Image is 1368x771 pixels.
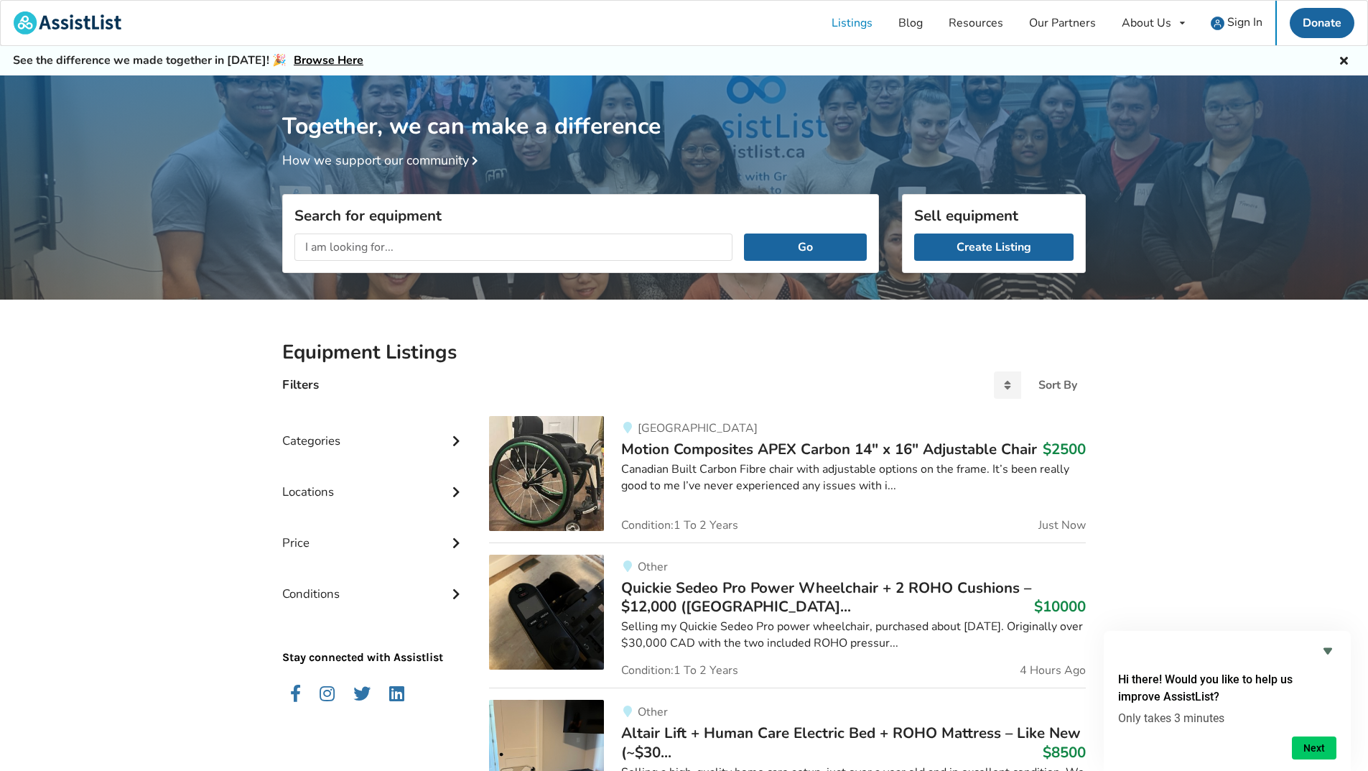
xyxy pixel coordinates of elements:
img: user icon [1211,17,1224,30]
button: Go [744,234,867,261]
span: 4 Hours Ago [1020,665,1086,676]
a: How we support our community [282,152,483,169]
a: Blog [885,1,936,45]
h2: Equipment Listings [282,340,1086,365]
h1: Together, we can make a difference [282,75,1086,141]
div: Categories [282,405,466,456]
a: Our Partners [1016,1,1109,45]
div: Hi there! Would you like to help us improve AssistList? [1118,642,1336,760]
h5: See the difference we made together in [DATE]! 🎉 [13,53,363,68]
a: Browse Here [294,52,363,68]
span: Condition: 1 To 2 Years [621,520,738,531]
p: Only takes 3 minutes [1118,711,1336,725]
div: Price [282,507,466,558]
span: Condition: 1 To 2 Years [621,665,738,676]
span: Quickie Sedeo Pro Power Wheelchair + 2 ROHO Cushions – $12,000 ([GEOGRAPHIC_DATA]... [621,578,1031,617]
h2: Hi there! Would you like to help us improve AssistList? [1118,671,1336,706]
div: Selling my Quickie Sedeo Pro power wheelchair, purchased about [DATE]. Originally over $30,000 CA... [621,619,1086,652]
a: Donate [1290,8,1354,38]
span: [GEOGRAPHIC_DATA] [638,420,758,436]
span: Sign In [1227,14,1262,30]
img: mobility-motion composites apex carbon 14″ x 16″ adjustable chair [489,416,604,531]
div: Locations [282,456,466,507]
a: Create Listing [914,234,1074,261]
span: Just Now [1038,520,1086,531]
div: Sort By [1038,379,1077,391]
img: mobility-quickie sedeo pro power wheelchair + 2 roho cushions – $12,000 (port alberni, bc) [489,555,604,670]
p: Stay connected with Assistlist [282,609,466,666]
div: About Us [1122,17,1171,29]
h3: $8500 [1043,743,1086,762]
span: Altair Lift + Human Care Electric Bed + ROHO Mattress – Like New (~$30... [621,723,1081,762]
span: Motion Composites APEX Carbon 14″ x 16″ Adjustable Chair [621,439,1037,459]
img: assistlist-logo [14,11,121,34]
button: Hide survey [1319,642,1336,660]
button: Next question [1292,737,1336,760]
h4: Filters [282,377,319,393]
a: mobility-motion composites apex carbon 14″ x 16″ adjustable chair[GEOGRAPHIC_DATA]Motion Composit... [489,416,1086,543]
a: user icon Sign In [1198,1,1275,45]
span: Other [638,704,668,720]
h3: $10000 [1034,597,1086,616]
h3: Search for equipment [294,206,867,225]
div: Canadian Built Carbon Fibre chair with adjustable options on the frame. It’s been really good to ... [621,461,1086,494]
h3: $2500 [1043,440,1086,458]
h3: Sell equipment [914,206,1074,225]
a: mobility-quickie sedeo pro power wheelchair + 2 roho cushions – $12,000 (port alberni, bc)OtherQu... [489,543,1086,688]
span: Other [638,559,668,575]
div: Conditions [282,558,466,609]
input: I am looking for... [294,234,732,261]
a: Resources [936,1,1016,45]
a: Listings [819,1,885,45]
